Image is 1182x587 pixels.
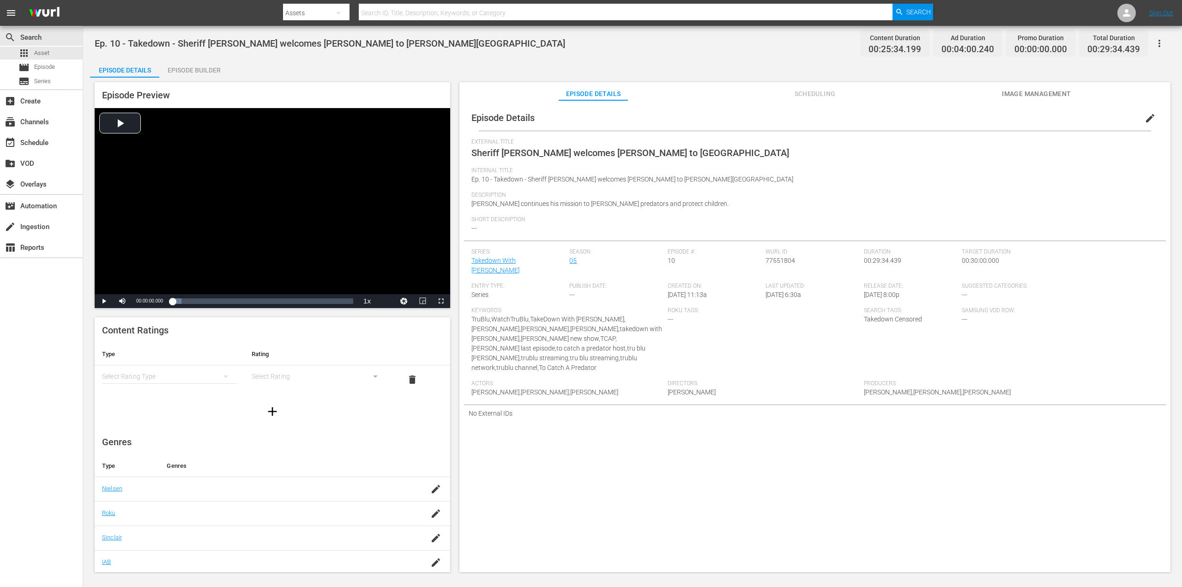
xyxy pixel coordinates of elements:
[432,294,450,308] button: Fullscreen
[941,31,994,44] div: Ad Duration
[113,294,132,308] button: Mute
[471,307,663,315] span: Keywords:
[34,62,55,72] span: Episode
[1014,44,1067,55] span: 00:00:00.000
[864,248,957,256] span: Duration:
[471,139,1154,146] span: External Title
[893,4,933,20] button: Search
[780,88,850,100] span: Scheduling
[136,298,163,303] span: 00:00:00.000
[471,112,535,123] span: Episode Details
[864,291,899,298] span: [DATE] 8:00p
[95,108,450,308] div: Video Player
[102,90,170,101] span: Episode Preview
[1087,44,1140,55] span: 00:29:34.439
[5,179,16,190] span: Overlays
[5,137,16,148] span: Schedule
[864,388,1011,396] span: [PERSON_NAME],[PERSON_NAME],[PERSON_NAME]
[34,77,51,86] span: Series
[569,248,663,256] span: Season:
[18,62,30,73] span: Episode
[471,147,789,158] span: Sheriff [PERSON_NAME] welcomes [PERSON_NAME] to [GEOGRAPHIC_DATA]
[962,315,967,323] span: ---
[471,388,618,396] span: [PERSON_NAME],[PERSON_NAME],[PERSON_NAME]
[906,4,931,20] span: Search
[962,248,1153,256] span: Target Duration:
[6,7,17,18] span: menu
[864,307,957,315] span: Search Tags:
[1087,31,1140,44] div: Total Duration
[668,257,675,264] span: 10
[868,31,921,44] div: Content Duration
[90,59,159,78] button: Episode Details
[22,2,66,24] img: ans4CAIJ8jUAAAAAAAAAAAAAAAAAAAAAAAAgQb4GAAAAAAAAAAAAAAAAAAAAAAAAJMjXAAAAAAAAAAAAAAAAAAAAAAAAgAT5G...
[668,291,707,298] span: [DATE] 11:13a
[95,343,450,394] table: simple table
[766,283,859,290] span: Last Updated:
[95,455,159,477] th: Type
[464,405,1166,422] div: No External IDs
[5,242,16,253] span: Reports
[34,48,49,58] span: Asset
[962,307,1055,315] span: Samsung VOD Row:
[864,380,1055,387] span: Producers
[159,455,411,477] th: Genres
[5,96,16,107] span: Create
[5,200,16,212] span: Automation
[358,294,376,308] button: Playback Rate
[18,48,30,59] span: Asset
[471,315,662,371] span: TruBlu,WatchTruBlu,TakeDown With [PERSON_NAME],[PERSON_NAME],[PERSON_NAME],[PERSON_NAME],takedown...
[244,343,394,365] th: Rating
[471,380,663,387] span: Actors
[569,291,575,298] span: ---
[471,216,1154,224] span: Short Description
[5,158,16,169] span: VOD
[413,294,432,308] button: Picture-in-Picture
[102,436,132,448] span: Genres
[1139,107,1161,129] button: edit
[962,257,999,264] span: 00:30:00.000
[471,257,519,274] a: Takedown With [PERSON_NAME]
[569,257,577,264] a: 05
[766,248,859,256] span: Wurl ID:
[90,59,159,81] div: Episode Details
[1002,88,1071,100] span: Image Management
[172,298,353,304] div: Progress Bar
[471,175,793,183] span: Ep. 10 - Takedown - Sheriff [PERSON_NAME] welcomes [PERSON_NAME] to [PERSON_NAME][GEOGRAPHIC_DATA]
[668,388,716,396] span: [PERSON_NAME]
[1014,31,1067,44] div: Promo Duration
[407,374,418,385] span: delete
[1149,9,1173,17] a: Sign Out
[471,192,1154,199] span: Description
[766,257,795,264] span: 77551804
[95,38,565,49] span: Ep. 10 - Takedown - Sheriff [PERSON_NAME] welcomes [PERSON_NAME] to [PERSON_NAME][GEOGRAPHIC_DATA]
[5,221,16,232] span: Ingestion
[559,88,628,100] span: Episode Details
[401,369,423,391] button: delete
[668,315,673,323] span: ---
[864,257,901,264] span: 00:29:34.439
[471,224,477,232] span: ---
[159,59,229,81] div: Episode Builder
[668,283,761,290] span: Created On:
[668,380,859,387] span: Directors
[102,509,115,516] a: Roku
[471,200,729,207] span: [PERSON_NAME] continues his mission to [PERSON_NAME] predators and protect children.
[471,291,488,298] span: Series
[668,307,859,315] span: Roku Tags:
[95,294,113,308] button: Play
[868,44,921,55] span: 00:25:34.199
[18,76,30,87] span: Series
[102,534,122,541] a: Sinclair
[471,167,1154,175] span: Internal Title
[962,283,1153,290] span: Suggested Categories:
[5,32,16,43] span: Search
[5,116,16,127] span: Channels
[962,291,967,298] span: ---
[569,283,663,290] span: Publish Date:
[864,315,922,323] span: Takedown Censored
[395,294,413,308] button: Jump To Time
[159,59,229,78] button: Episode Builder
[766,291,801,298] span: [DATE] 6:30a
[95,343,244,365] th: Type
